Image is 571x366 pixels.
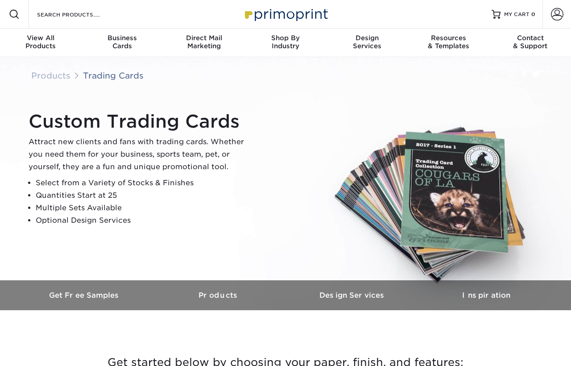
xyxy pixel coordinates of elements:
[83,71,144,80] a: Trading Cards
[163,34,245,42] span: Direct Mail
[285,291,419,299] h3: Design Services
[504,11,530,18] span: MY CART
[408,29,489,57] a: Resources& Templates
[163,29,245,57] a: Direct MailMarketing
[531,11,535,17] span: 0
[245,29,327,57] a: Shop ByIndustry
[489,34,571,50] div: & Support
[326,29,408,57] a: DesignServices
[18,280,152,310] a: Get Free Samples
[245,34,327,50] div: Industry
[408,34,489,50] div: & Templates
[82,34,163,50] div: Cards
[326,34,408,50] div: Services
[152,280,285,310] a: Products
[36,214,252,227] li: Optional Design Services
[489,34,571,42] span: Contact
[29,111,252,132] h1: Custom Trading Cards
[36,202,252,214] li: Multiple Sets Available
[36,9,123,20] input: SEARCH PRODUCTS.....
[419,291,553,299] h3: Inspiration
[36,189,252,202] li: Quantities Start at 25
[408,34,489,42] span: Resources
[31,71,70,80] a: Products
[36,177,252,189] li: Select from a Variety of Stocks & Finishes
[82,34,163,42] span: Business
[489,29,571,57] a: Contact& Support
[152,291,285,299] h3: Products
[285,280,419,310] a: Design Services
[29,136,252,173] p: Attract new clients and fans with trading cards. Whether you need them for your business, sports ...
[326,34,408,42] span: Design
[82,29,163,57] a: BusinessCards
[18,291,152,299] h3: Get Free Samples
[419,280,553,310] a: Inspiration
[245,34,327,42] span: Shop By
[163,34,245,50] div: Marketing
[241,4,330,24] img: Primoprint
